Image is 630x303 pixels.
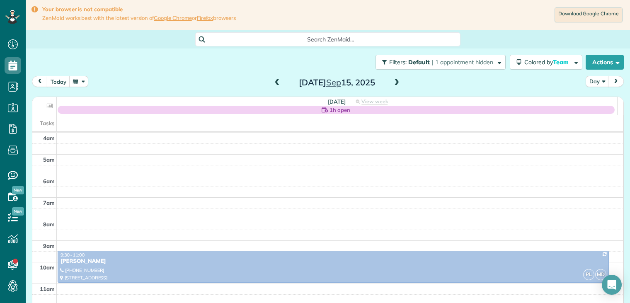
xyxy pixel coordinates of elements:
[42,6,236,13] strong: Your browser is not compatible
[553,58,570,66] span: Team
[326,77,341,87] span: Sep
[595,269,606,280] span: MD
[583,269,594,280] span: PL
[40,264,55,271] span: 10am
[285,78,389,87] h2: [DATE] 15, 2025
[12,207,24,216] span: New
[371,55,506,70] a: Filters: Default | 1 appointment hidden
[608,76,624,87] button: next
[510,55,582,70] button: Colored byTeam
[389,58,407,66] span: Filters:
[602,275,622,295] div: Open Intercom Messenger
[43,135,55,141] span: 4am
[60,258,606,265] div: [PERSON_NAME]
[61,252,85,258] span: 9:30 - 11:00
[43,199,55,206] span: 7am
[40,286,55,292] span: 11am
[12,186,24,194] span: New
[154,15,192,21] a: Google Chrome
[43,178,55,184] span: 6am
[43,242,55,249] span: 9am
[330,106,350,114] span: 1h open
[43,221,55,228] span: 8am
[43,156,55,163] span: 5am
[47,76,70,87] button: today
[361,98,388,105] span: View week
[586,76,609,87] button: Day
[32,76,48,87] button: prev
[555,7,623,22] a: Download Google Chrome
[376,55,506,70] button: Filters: Default | 1 appointment hidden
[524,58,572,66] span: Colored by
[432,58,493,66] span: | 1 appointment hidden
[408,58,430,66] span: Default
[197,15,213,21] a: Firefox
[328,98,346,105] span: [DATE]
[586,55,624,70] button: Actions
[42,15,236,22] span: ZenMaid works best with the latest version of or browsers
[40,120,55,126] span: Tasks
